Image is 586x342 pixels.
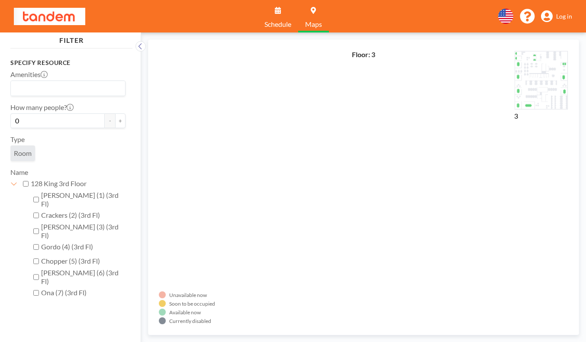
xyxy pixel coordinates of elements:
a: Log in [541,10,572,23]
div: Soon to be occupied [169,300,215,307]
button: - [105,113,115,128]
label: Name [10,168,28,176]
span: Log in [556,13,572,20]
button: + [115,113,126,128]
label: [PERSON_NAME] (1) (3rd Fl) [41,191,126,208]
label: Amenities [10,70,48,79]
h4: Floor: 3 [352,50,375,59]
label: 128 King 3rd Floor [31,179,126,188]
span: Schedule [264,21,291,28]
h4: FILTER [10,32,132,45]
label: Crackers (2) (3rd Fl) [41,211,126,219]
img: organization-logo [14,8,85,25]
label: [PERSON_NAME] (6) (3rd Fl) [41,268,126,286]
label: How many people? [10,103,74,112]
div: Search for option [11,81,125,96]
div: Currently disabled [169,318,211,324]
input: Search for option [12,83,120,94]
label: Type [10,135,25,144]
label: 3 [514,112,518,120]
img: b1de355360f0545d4d30219d481d13b1.png [514,50,568,110]
div: Available now [169,309,201,316]
span: Room [14,149,32,157]
label: [PERSON_NAME] (3) (3rd Fl) [41,223,126,240]
span: Maps [305,21,322,28]
label: Ona (7) (3rd Fl) [41,288,126,297]
h3: Specify resource [10,59,126,67]
div: Unavailable now [169,292,207,298]
label: Gordo (4) (3rd Fl) [41,242,126,251]
label: Chopper (5) (3rd Fl) [41,257,126,265]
